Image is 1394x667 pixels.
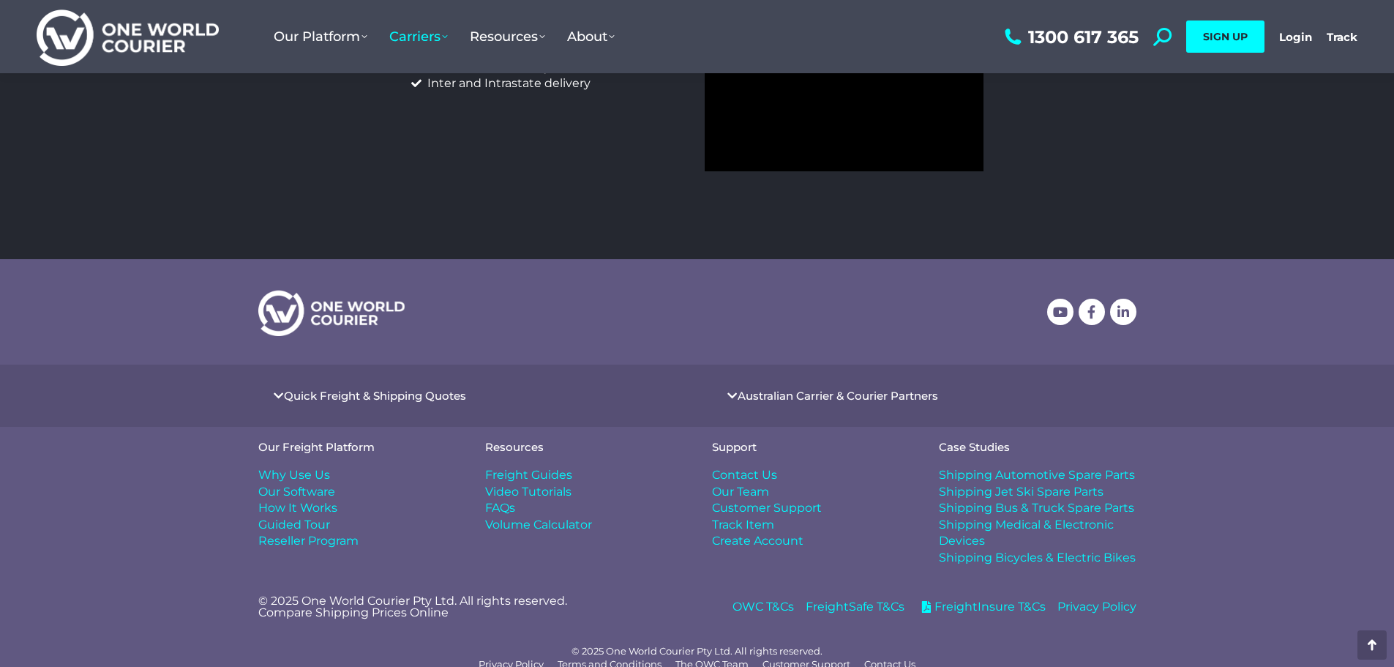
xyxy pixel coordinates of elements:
[424,75,591,92] span: Inter and Intrastate delivery
[258,484,335,500] span: Our Software
[258,533,456,549] a: Reseller Program
[485,484,683,500] a: Video Tutorials
[939,467,1136,483] a: Shipping Automotive Spare Parts
[258,595,683,619] p: © 2025 One World Courier Pty Ltd. All rights reserved. Compare Shipping Prices Online
[939,517,1136,550] a: Shipping Medical & Electronic Devices
[1001,28,1139,46] a: 1300 617 365
[485,441,683,452] h4: Resources
[916,599,1046,615] a: FreightInsure T&Cs
[712,517,910,533] a: Track Item
[378,14,459,59] a: Carriers
[572,644,822,657] div: © 2025 One World Courier Pty Ltd. All rights reserved.
[931,599,1046,615] span: FreightInsure T&Cs
[37,7,219,67] img: One World Courier
[712,484,769,500] span: Our Team
[939,484,1103,500] span: Shipping Jet Ski Spare Parts
[470,29,545,45] span: Resources
[738,390,938,401] a: Australian Carrier & Courier Partners
[485,517,592,533] span: Volume Calculator
[258,517,456,533] a: Guided Tour
[567,29,615,45] span: About
[485,467,572,483] span: Freight Guides
[806,599,904,615] a: FreightSafe T&Cs
[258,467,456,483] a: Why Use Us
[485,467,683,483] a: Freight Guides
[1203,30,1248,43] span: SIGN UP
[556,14,626,59] a: About
[1327,30,1357,44] a: Track
[939,550,1136,566] span: Shipping Bicycles & Electric Bikes
[712,517,774,533] span: Track Item
[939,500,1136,516] a: Shipping Bus & Truck Spare Parts
[939,484,1136,500] a: Shipping Jet Ski Spare Parts
[712,533,803,549] span: Create Account
[389,29,448,45] span: Carriers
[485,500,683,516] a: FAQs
[258,533,359,549] span: Reseller Program
[485,484,572,500] span: Video Tutorials
[712,500,822,516] span: Customer Support
[1057,599,1136,615] a: Privacy Policy
[1279,30,1312,44] a: Login
[712,441,910,452] h4: Support
[263,14,378,59] a: Our Platform
[258,441,456,452] h4: Our Freight Platform
[258,484,456,500] a: Our Software
[274,29,367,45] span: Our Platform
[705,14,983,171] iframe: Our brand story
[712,467,910,483] a: Contact Us
[732,599,794,615] a: OWC T&Cs
[712,467,777,483] span: Contact Us
[712,484,910,500] a: Our Team
[258,500,456,516] a: How It Works
[258,500,337,516] span: How It Works
[712,533,910,549] a: Create Account
[939,500,1134,516] span: Shipping Bus & Truck Spare Parts
[284,390,466,401] a: Quick Freight & Shipping Quotes
[485,517,683,533] a: Volume Calculator
[939,441,1136,452] h4: Case Studies
[485,500,515,516] span: FAQs
[1186,21,1264,53] a: SIGN UP
[258,517,330,533] span: Guided Tour
[939,550,1136,566] a: Shipping Bicycles & Electric Bikes
[939,467,1135,483] span: Shipping Automotive Spare Parts
[258,467,330,483] span: Why Use Us
[712,500,910,516] a: Customer Support
[459,14,556,59] a: Resources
